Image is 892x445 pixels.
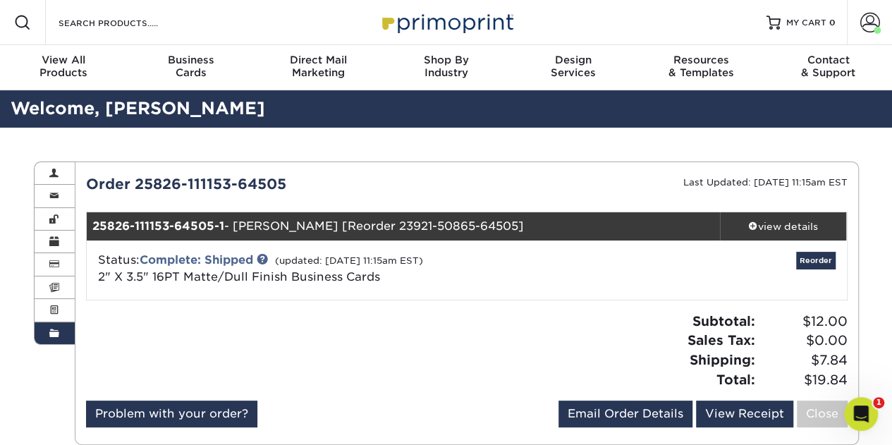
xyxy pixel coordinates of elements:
[759,312,848,331] span: $12.00
[382,45,510,90] a: Shop ByIndustry
[716,372,755,387] strong: Total:
[510,54,637,66] span: Design
[382,54,510,66] span: Shop By
[759,331,848,350] span: $0.00
[510,45,637,90] a: DesignServices
[764,45,892,90] a: Contact& Support
[720,219,847,233] div: view details
[688,332,755,348] strong: Sales Tax:
[128,45,255,90] a: BusinessCards
[637,54,765,79] div: & Templates
[690,352,755,367] strong: Shipping:
[720,212,847,240] a: view details
[57,14,195,31] input: SEARCH PRODUCTS.....
[844,397,878,431] iframe: Intercom live chat
[376,7,517,37] img: Primoprint
[637,45,765,90] a: Resources& Templates
[255,45,382,90] a: Direct MailMarketing
[764,54,892,79] div: & Support
[86,401,257,427] a: Problem with your order?
[275,255,423,266] small: (updated: [DATE] 11:15am EST)
[255,54,382,79] div: Marketing
[87,212,720,240] div: - [PERSON_NAME] [Reorder 23921-50865-64505]
[92,219,224,233] strong: 25826-111153-64505-1
[510,54,637,79] div: Services
[873,397,884,408] span: 1
[683,177,848,188] small: Last Updated: [DATE] 11:15am EST
[558,401,692,427] a: Email Order Details
[786,17,826,29] span: MY CART
[829,18,836,28] span: 0
[796,252,836,269] a: Reorder
[255,54,382,66] span: Direct Mail
[98,270,380,284] span: 2" X 3.5" 16PT Matte/Dull Finish Business Cards
[692,313,755,329] strong: Subtotal:
[75,173,467,195] div: Order 25826-111153-64505
[759,370,848,390] span: $19.84
[382,54,510,79] div: Industry
[764,54,892,66] span: Contact
[87,252,593,286] div: Status:
[128,54,255,79] div: Cards
[797,401,848,427] a: Close
[696,401,793,427] a: View Receipt
[140,253,253,267] a: Complete: Shipped
[759,350,848,370] span: $7.84
[637,54,765,66] span: Resources
[128,54,255,66] span: Business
